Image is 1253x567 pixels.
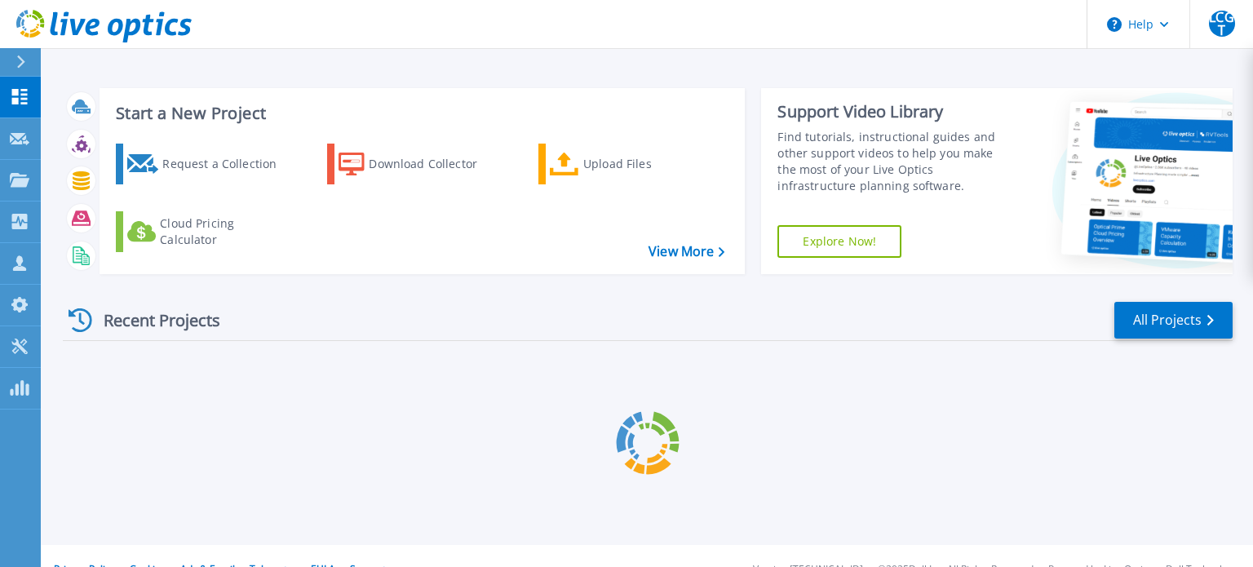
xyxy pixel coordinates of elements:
div: Upload Files [583,148,714,180]
div: Request a Collection [162,148,293,180]
a: View More [649,244,724,259]
div: Find tutorials, instructional guides and other support videos to help you make the most of your L... [777,129,1014,194]
div: Cloud Pricing Calculator [160,215,290,248]
span: LCGT [1209,11,1235,37]
div: Support Video Library [777,101,1014,122]
a: Request a Collection [116,144,298,184]
a: Explore Now! [777,225,901,258]
div: Recent Projects [63,300,242,340]
a: All Projects [1114,302,1233,339]
a: Upload Files [538,144,720,184]
h3: Start a New Project [116,104,724,122]
a: Cloud Pricing Calculator [116,211,298,252]
a: Download Collector [327,144,509,184]
div: Download Collector [369,148,499,180]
